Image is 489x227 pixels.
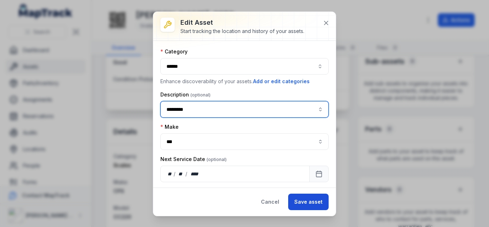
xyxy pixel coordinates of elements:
[160,77,329,85] p: Enhance discoverability of your assets.
[166,170,174,178] div: day,
[309,166,329,182] button: Calendar
[180,18,304,28] h3: Edit asset
[160,48,188,55] label: Category
[253,77,310,85] button: Add or edit categories
[160,133,329,150] input: asset-edit:cf[9e2fc107-2520-4a87-af5f-f70990c66785]-label
[255,194,285,210] button: Cancel
[288,194,329,210] button: Save asset
[188,170,201,178] div: year,
[174,170,176,178] div: /
[160,156,227,163] label: Next Service Date
[185,170,188,178] div: /
[180,28,304,35] div: Start tracking the location and history of your assets.
[176,170,186,178] div: month,
[160,123,179,131] label: Make
[160,101,329,118] input: asset-edit:description-label
[160,91,210,98] label: Description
